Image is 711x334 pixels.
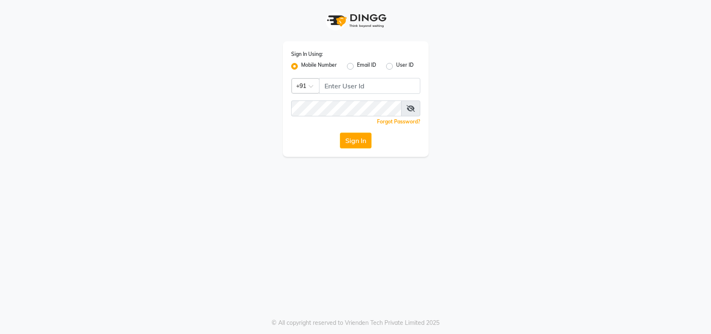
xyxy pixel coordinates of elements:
[322,8,389,33] img: logo1.svg
[291,100,402,116] input: Username
[319,78,420,94] input: Username
[396,61,414,71] label: User ID
[357,61,376,71] label: Email ID
[291,50,323,58] label: Sign In Using:
[301,61,337,71] label: Mobile Number
[340,133,372,148] button: Sign In
[377,118,420,125] a: Forgot Password?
